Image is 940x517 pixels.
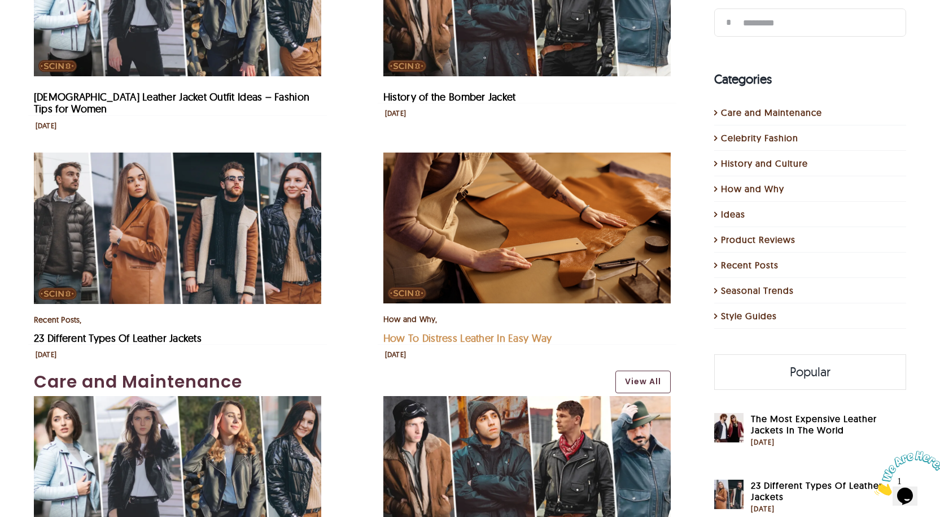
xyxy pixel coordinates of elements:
[34,90,309,116] a: [DEMOGRAPHIC_DATA] Leather Jacket Outfit Ideas – Fashion Tips for Women
[721,207,900,221] a: Ideas
[714,8,906,37] input: Search...
[751,437,906,448] div: [DATE]
[36,350,56,359] div: [DATE]
[383,154,671,165] a: How To Distress Leather In Easy Way
[751,503,906,515] div: [DATE]
[34,397,321,409] a: Female Leather Jacket Outfit Ideas – Fashion Tips for Women
[714,481,744,492] a: 23 Different Types Of Leather Jackets
[751,413,906,436] a: The Most Expensive Leather Jackets In The World
[721,131,900,145] a: Celebrity Fashion
[714,8,742,37] input: Search
[5,5,9,14] span: 1
[721,182,900,195] a: How and Why
[383,397,671,409] a: History of the Bomber Jacket
[34,313,321,327] div: ,
[870,446,940,500] iframe: chat widget
[36,121,56,131] div: [DATE]
[721,157,900,170] a: History and Culture
[714,414,744,425] a: The Most Expensive Leather Jackets In The World
[714,70,906,89] h4: Categories
[615,371,671,393] a: View All
[34,372,604,392] a: Care and Maintenance
[383,332,552,345] a: How To Distress Leather In Easy Way
[383,90,516,103] a: History of the Bomber Jacket
[721,284,900,297] a: Seasonal Trends
[715,355,906,389] a: Popular
[714,480,744,509] img: 23 Different Types Of Leather Jackets
[34,154,321,165] a: 23 Different Types Of Leather Jackets
[34,332,202,345] a: 23 Different Types Of Leather Jackets
[714,413,744,442] img: the most expensive leather jackets in the world
[721,233,900,246] a: Product Reviews
[383,314,435,324] a: How and Why
[721,258,900,272] a: Recent Posts
[383,153,671,303] img: How To Distress Leather In Easy Way
[721,106,900,119] a: Care and Maintenance
[5,5,75,49] img: Chat attention grabber
[751,480,906,502] a: 23 Different Types Of Leather Jackets
[34,315,80,325] a: Recent Posts
[385,109,406,118] div: [DATE]
[383,312,671,326] div: ,
[721,309,900,323] a: Style Guides
[34,153,321,303] img: 23 Different Types Of Leather Jackets
[385,350,406,359] div: [DATE]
